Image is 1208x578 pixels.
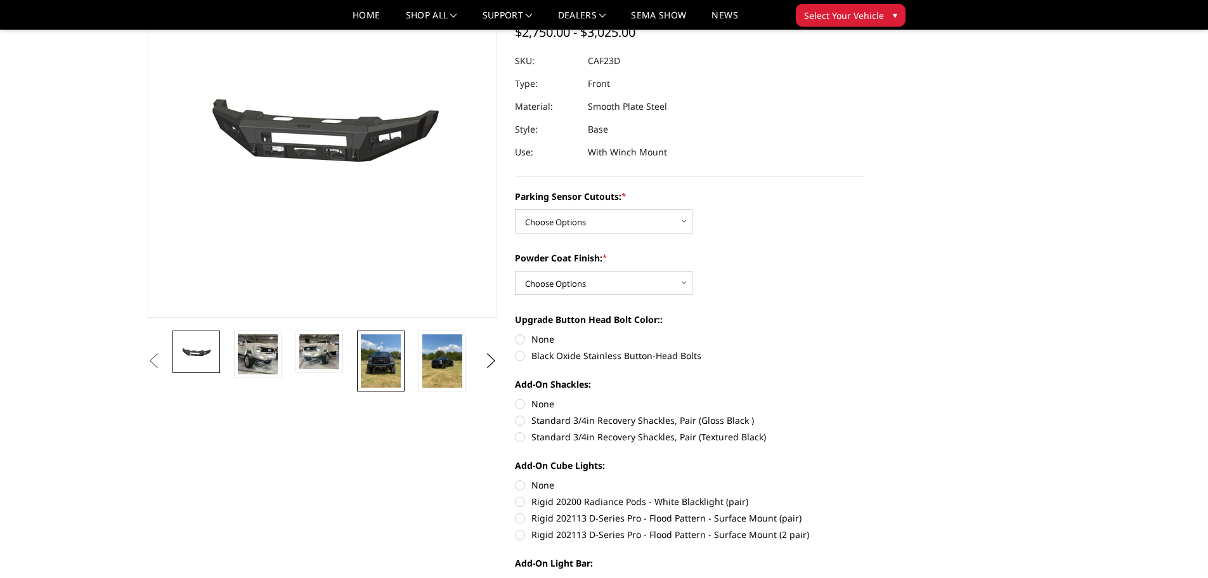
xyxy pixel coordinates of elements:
[515,141,578,164] dt: Use:
[515,313,865,326] label: Upgrade Button Head Bolt Color::
[483,11,533,29] a: Support
[515,495,865,508] label: Rigid 20200 Radiance Pods - White Blacklight (pair)
[406,11,457,29] a: shop all
[804,9,884,22] span: Select Your Vehicle
[515,528,865,541] label: Rigid 202113 D-Series Pro - Flood Pattern - Surface Mount (2 pair)
[515,332,865,346] label: None
[299,334,339,369] img: 2023-2025 Ford F450-550-A2 Series-Base Front Bumper (winch mount)
[588,49,620,72] dd: CAF23D
[631,11,686,29] a: SEMA Show
[588,95,667,118] dd: Smooth Plate Steel
[588,72,610,95] dd: Front
[711,11,737,29] a: News
[515,49,578,72] dt: SKU:
[515,459,865,472] label: Add-On Cube Lights:
[515,190,865,203] label: Parking Sensor Cutouts:
[515,511,865,525] label: Rigid 202113 D-Series Pro - Flood Pattern - Surface Mount (pair)
[515,414,865,427] label: Standard 3/4in Recovery Shackles, Pair (Gloss Black )
[515,378,865,391] label: Add-On Shackles:
[588,141,667,164] dd: With Winch Mount
[893,8,897,22] span: ▾
[588,118,608,141] dd: Base
[515,397,865,411] label: None
[515,23,635,41] span: $2,750.00 - $3,025.00
[515,95,578,118] dt: Material:
[176,343,216,361] img: 2023-2025 Ford F450-550-A2 Series-Base Front Bumper (winch mount)
[558,11,606,29] a: Dealers
[353,11,380,29] a: Home
[515,118,578,141] dt: Style:
[515,430,865,443] label: Standard 3/4in Recovery Shackles, Pair (Textured Black)
[145,351,164,371] button: Previous
[515,556,865,570] label: Add-On Light Bar:
[481,351,500,371] button: Next
[515,72,578,95] dt: Type:
[515,478,865,492] label: None
[515,349,865,362] label: Black Oxide Stainless Button-Head Bolts
[422,334,462,388] img: 2023-2025 Ford F450-550-A2 Series-Base Front Bumper (winch mount)
[361,334,401,388] img: 2023-2025 Ford F450-550-A2 Series-Base Front Bumper (winch mount)
[238,334,278,374] img: 2023-2025 Ford F450-550-A2 Series-Base Front Bumper (winch mount)
[796,4,906,27] button: Select Your Vehicle
[515,251,865,265] label: Powder Coat Finish:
